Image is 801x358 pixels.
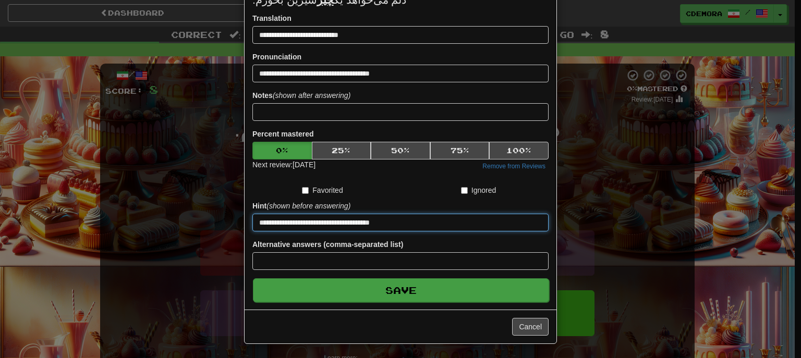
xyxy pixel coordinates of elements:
em: (shown before answering) [266,202,350,210]
em: (shown after answering) [273,91,350,100]
div: Percent mastered [252,142,549,159]
div: Next review: [DATE] [252,159,315,172]
label: Hint [252,201,350,211]
label: Favorited [302,185,343,195]
label: Pronunciation [252,52,301,62]
button: Remove from Reviews [479,161,549,172]
button: Save [253,278,549,302]
label: Percent mastered [252,129,314,139]
label: Ignored [461,185,496,195]
label: Translation [252,13,292,23]
label: Notes [252,90,350,101]
button: 75% [430,142,490,159]
button: 0% [252,142,312,159]
input: Ignored [461,187,468,194]
button: Cancel [512,318,549,336]
button: 25% [312,142,371,159]
button: 50% [371,142,430,159]
input: Favorited [302,187,309,194]
label: Alternative answers (comma-separated list) [252,239,403,250]
button: 100% [489,142,549,159]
